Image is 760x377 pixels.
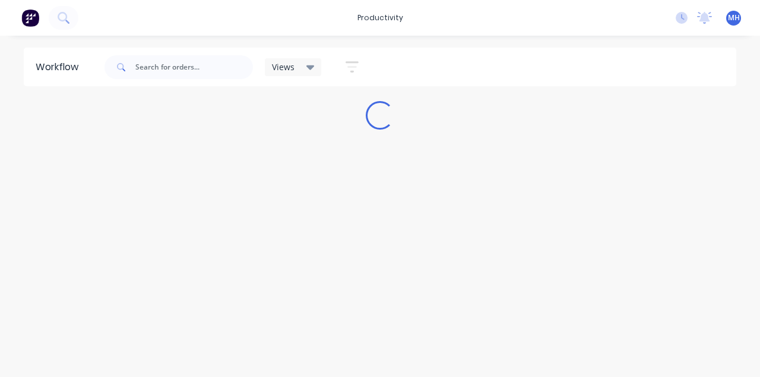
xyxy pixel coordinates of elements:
span: Views [272,61,294,73]
input: Search for orders... [135,55,253,79]
div: productivity [351,9,409,27]
img: Factory [21,9,39,27]
div: Workflow [36,60,84,74]
span: MH [728,12,740,23]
